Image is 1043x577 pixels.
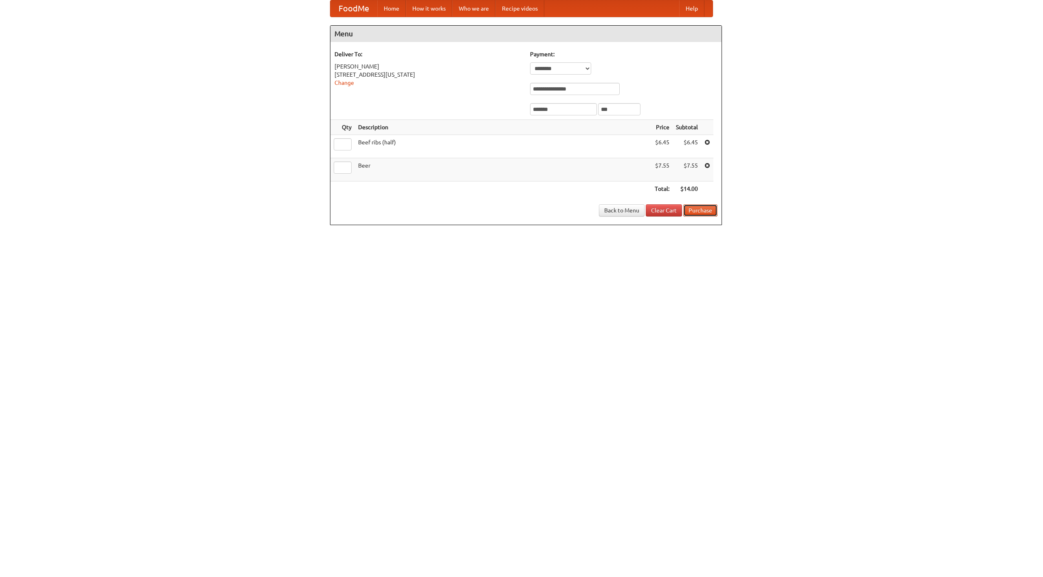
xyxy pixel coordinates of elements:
[530,50,717,58] h5: Payment:
[330,0,377,17] a: FoodMe
[646,204,682,217] a: Clear Cart
[334,62,522,71] div: [PERSON_NAME]
[673,120,701,135] th: Subtotal
[334,50,522,58] h5: Deliver To:
[406,0,452,17] a: How it works
[334,71,522,79] div: [STREET_ADDRESS][US_STATE]
[651,135,673,158] td: $6.45
[334,80,354,86] a: Change
[651,181,673,197] th: Total:
[673,135,701,158] td: $6.45
[330,120,355,135] th: Qty
[355,158,651,181] td: Beer
[377,0,406,17] a: Home
[330,26,722,42] h4: Menu
[599,204,645,217] a: Back to Menu
[673,158,701,181] td: $7.55
[355,120,651,135] th: Description
[651,120,673,135] th: Price
[452,0,495,17] a: Who we are
[651,158,673,181] td: $7.55
[355,135,651,158] td: Beef ribs (half)
[679,0,704,17] a: Help
[673,181,701,197] th: $14.00
[683,204,717,217] button: Purchase
[495,0,544,17] a: Recipe videos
